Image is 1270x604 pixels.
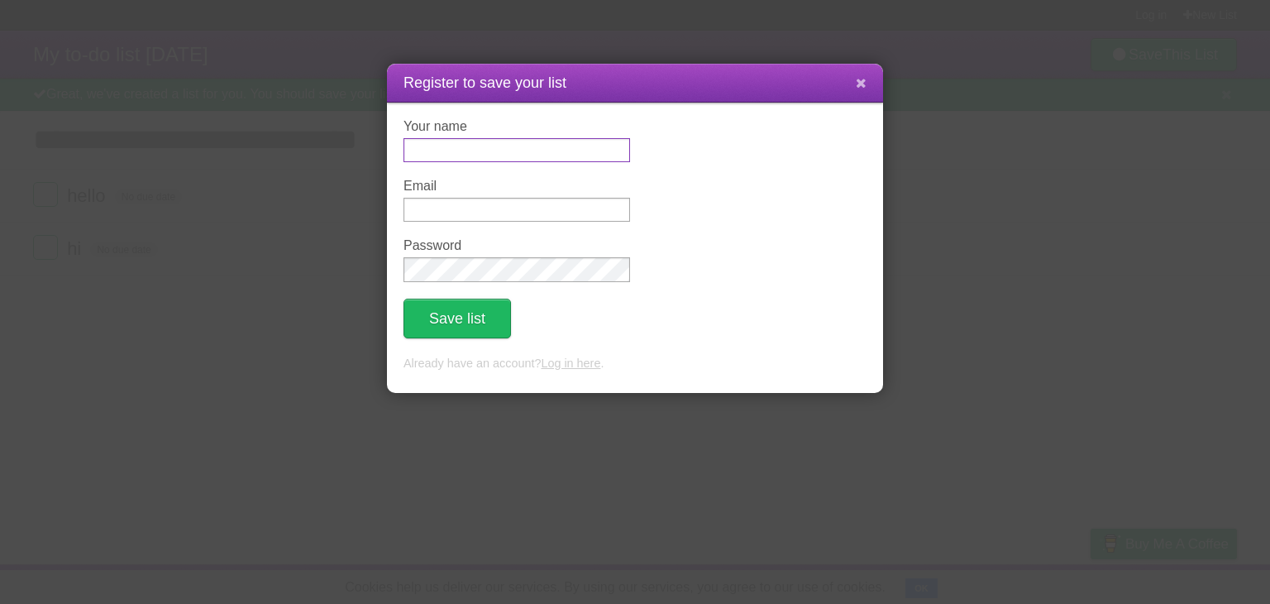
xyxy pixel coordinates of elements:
[541,357,600,370] a: Log in here
[403,355,867,373] p: Already have an account? .
[403,238,630,253] label: Password
[403,119,630,134] label: Your name
[403,299,511,338] button: Save list
[403,72,867,94] h1: Register to save your list
[403,179,630,194] label: Email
